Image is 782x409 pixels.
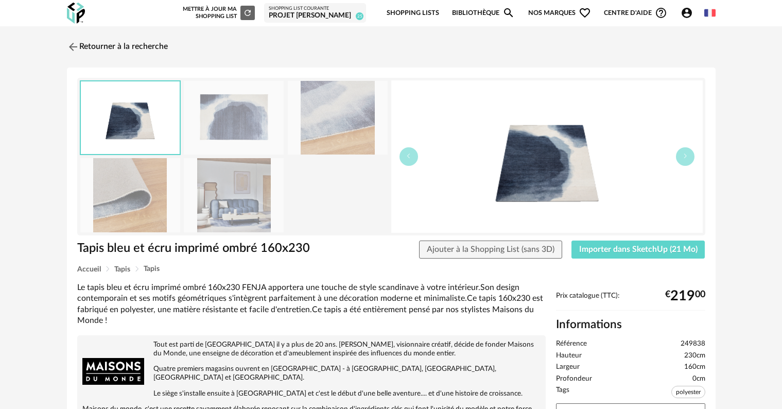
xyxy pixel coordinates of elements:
div: € 00 [665,292,705,300]
span: Help Circle Outline icon [655,7,667,19]
h2: Informations [556,317,705,332]
span: Importer dans SketchUp (21 Mo) [579,245,698,253]
span: Ajouter à la Shopping List (sans 3D) [427,245,554,253]
span: Hauteur [556,351,582,361]
img: brand logo [82,340,144,402]
span: 219 [670,292,695,300]
span: Magnify icon [502,7,515,19]
span: polyester [671,386,705,398]
p: Tout est parti de [GEOGRAPHIC_DATA] il y a plus de 20 ans. [PERSON_NAME], visionnaire créatif, dé... [82,340,541,358]
span: Tags [556,386,569,401]
span: Profondeur [556,374,592,384]
a: Shopping Lists [387,1,439,25]
img: tapis-bleu-et-ecru-imprime-ombre-160x230-1000-6-25-249838_4.jpg [288,81,388,155]
span: 25 [356,12,363,20]
img: OXP [67,3,85,24]
div: Prix catalogue (TTC): [556,292,705,311]
h1: Tapis bleu et écru imprimé ombré 160x230 [77,241,333,257]
p: Quatre premiers magasins ouvrent en [GEOGRAPHIC_DATA] - à [GEOGRAPHIC_DATA], [GEOGRAPHIC_DATA], [... [82,365,541,382]
span: Tapis [144,265,160,272]
span: Account Circle icon [681,7,693,19]
span: Accueil [77,266,101,273]
span: Account Circle icon [681,7,698,19]
img: tapis-bleu-et-ecru-imprime-ombre-160x230-1000-6-25-249838_1.jpg [184,81,284,155]
span: 230cm [684,351,705,361]
span: Heart Outline icon [579,7,591,19]
div: Shopping List courante [269,6,361,12]
a: Retourner à la recherche [67,36,168,58]
a: BibliothèqueMagnify icon [452,1,515,25]
span: 0cm [692,374,705,384]
span: Centre d'aideHelp Circle Outline icon [604,7,667,19]
span: Tapis [114,266,130,273]
span: 249838 [681,339,705,349]
div: Le tapis bleu et écru imprimé ombré 160x230 FENJA apportera une touche de style scandinave à votr... [77,282,546,326]
button: Ajouter à la Shopping List (sans 3D) [419,241,562,259]
div: Breadcrumb [77,265,705,273]
img: tapis-bleu-et-ecru-imprime-ombre-160x230-1000-6-25-249838_6.jpg [184,158,284,232]
span: 160cm [684,363,705,372]
div: Mettre à jour ma Shopping List [181,6,255,20]
p: Le siège s'installe ensuite à [GEOGRAPHIC_DATA] et c'est le début d'une belle aventure.... et d'u... [82,389,541,398]
span: Nos marques [528,1,591,25]
span: Largeur [556,363,580,372]
a: Shopping List courante Projet [PERSON_NAME] 25 [269,6,361,21]
span: Référence [556,339,587,349]
img: thumbnail.png [81,81,180,154]
img: tapis-bleu-et-ecru-imprime-ombre-160x230-1000-6-25-249838_5.jpg [80,158,180,232]
img: svg+xml;base64,PHN2ZyB3aWR0aD0iMjQiIGhlaWdodD0iMjQiIHZpZXdCb3g9IjAgMCAyNCAyNCIgZmlsbD0ibm9uZSIgeG... [67,41,79,53]
img: thumbnail.png [391,80,703,233]
button: Importer dans SketchUp (21 Mo) [571,241,705,259]
img: fr [704,7,716,19]
span: Refresh icon [243,10,252,15]
div: Projet [PERSON_NAME] [269,11,361,21]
